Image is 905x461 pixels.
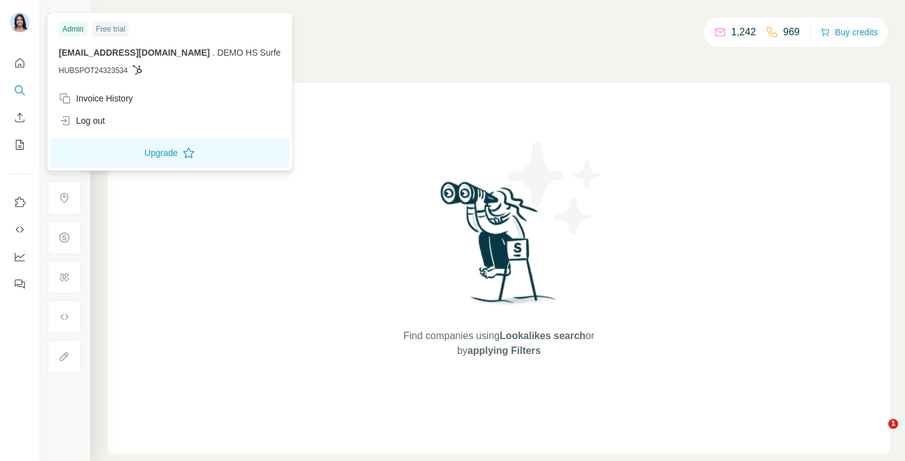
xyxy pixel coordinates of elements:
[888,419,898,429] span: 1
[59,22,87,37] div: Admin
[59,114,105,127] div: Log out
[59,65,127,76] span: HUBSPOT24323534
[500,330,586,341] span: Lookalikes search
[10,246,30,268] button: Dashboard
[10,218,30,241] button: Use Surfe API
[783,25,800,40] p: 969
[10,134,30,156] button: My lists
[92,22,129,37] div: Free trial
[731,25,756,40] p: 1,242
[50,138,290,168] button: Upgrade
[863,419,893,449] iframe: Intercom live chat
[820,24,878,41] button: Buy credits
[38,7,89,26] button: Show
[10,52,30,74] button: Quick start
[468,345,541,356] span: applying Filters
[10,79,30,101] button: Search
[217,48,281,58] span: DEMO HS Surfe
[10,12,30,32] img: Avatar
[10,106,30,129] button: Enrich CSV
[499,132,611,244] img: Surfe Illustration - Stars
[435,178,564,316] img: Surfe Illustration - Woman searching with binoculars
[212,48,215,58] span: .
[108,15,890,32] h4: Search
[400,329,598,358] span: Find companies using or by
[59,92,133,105] div: Invoice History
[59,48,210,58] span: [EMAIL_ADDRESS][DOMAIN_NAME]
[10,191,30,213] button: Use Surfe on LinkedIn
[10,273,30,295] button: Feedback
